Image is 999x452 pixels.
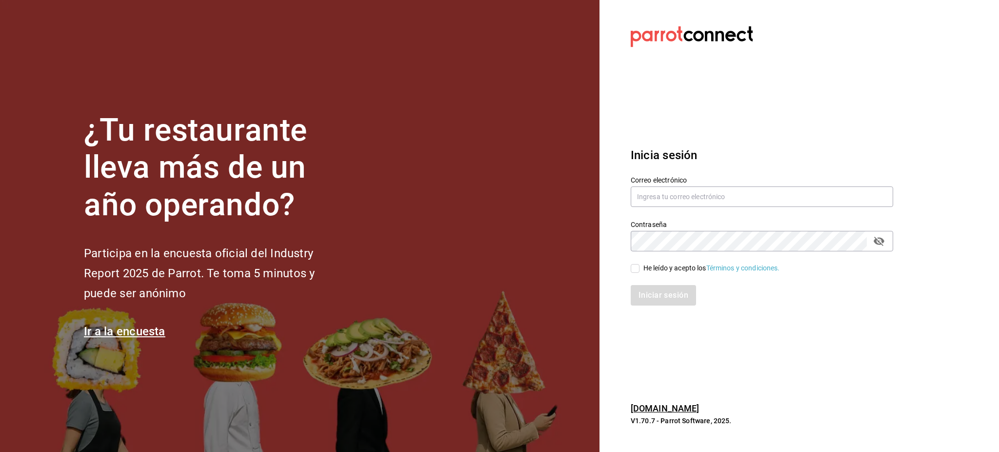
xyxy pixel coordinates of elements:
[631,176,893,183] label: Correo electrónico
[84,244,347,303] h2: Participa en la encuesta oficial del Industry Report 2025 de Parrot. Te toma 5 minutos y puede se...
[643,263,780,273] div: He leído y acepto los
[84,112,347,224] h1: ¿Tu restaurante lleva más de un año operando?
[631,416,893,426] p: V1.70.7 - Parrot Software, 2025.
[871,233,887,249] button: passwordField
[706,264,780,272] a: Términos y condiciones.
[631,186,893,207] input: Ingresa tu correo electrónico
[84,325,165,338] a: Ir a la encuesta
[631,221,893,227] label: Contraseña
[631,146,893,164] h3: Inicia sesión
[631,403,699,413] a: [DOMAIN_NAME]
